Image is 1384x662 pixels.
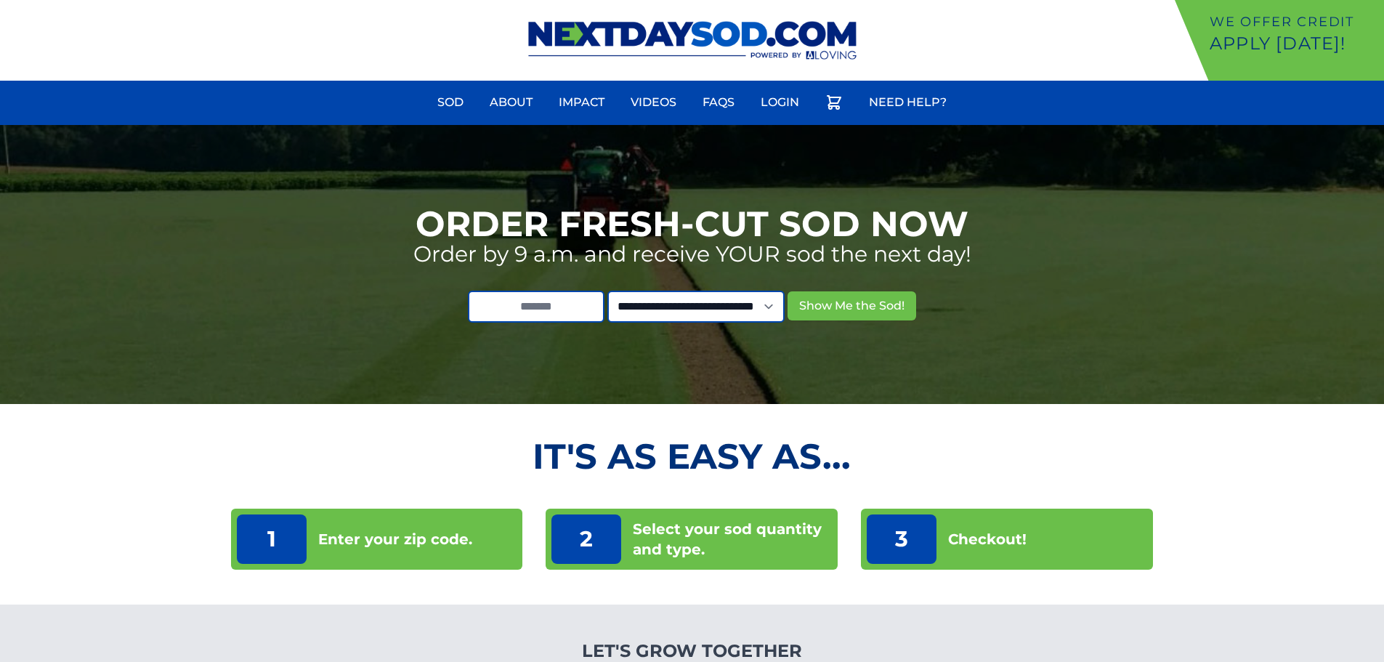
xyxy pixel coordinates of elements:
p: Select your sod quantity and type. [633,519,832,560]
p: We offer Credit [1210,12,1378,32]
a: About [481,85,541,120]
a: Videos [622,85,685,120]
p: 1 [237,514,307,564]
p: 2 [551,514,621,564]
p: Apply [DATE]! [1210,32,1378,55]
p: Enter your zip code. [318,529,472,549]
a: Impact [550,85,613,120]
a: Sod [429,85,472,120]
button: Show Me the Sod! [788,291,916,320]
h2: It's as Easy As... [231,439,1154,474]
p: Checkout! [948,529,1027,549]
p: 3 [867,514,936,564]
a: FAQs [694,85,743,120]
h1: Order Fresh-Cut Sod Now [416,206,968,241]
a: Login [752,85,808,120]
a: Need Help? [860,85,955,120]
p: Order by 9 a.m. and receive YOUR sod the next day! [413,241,971,267]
